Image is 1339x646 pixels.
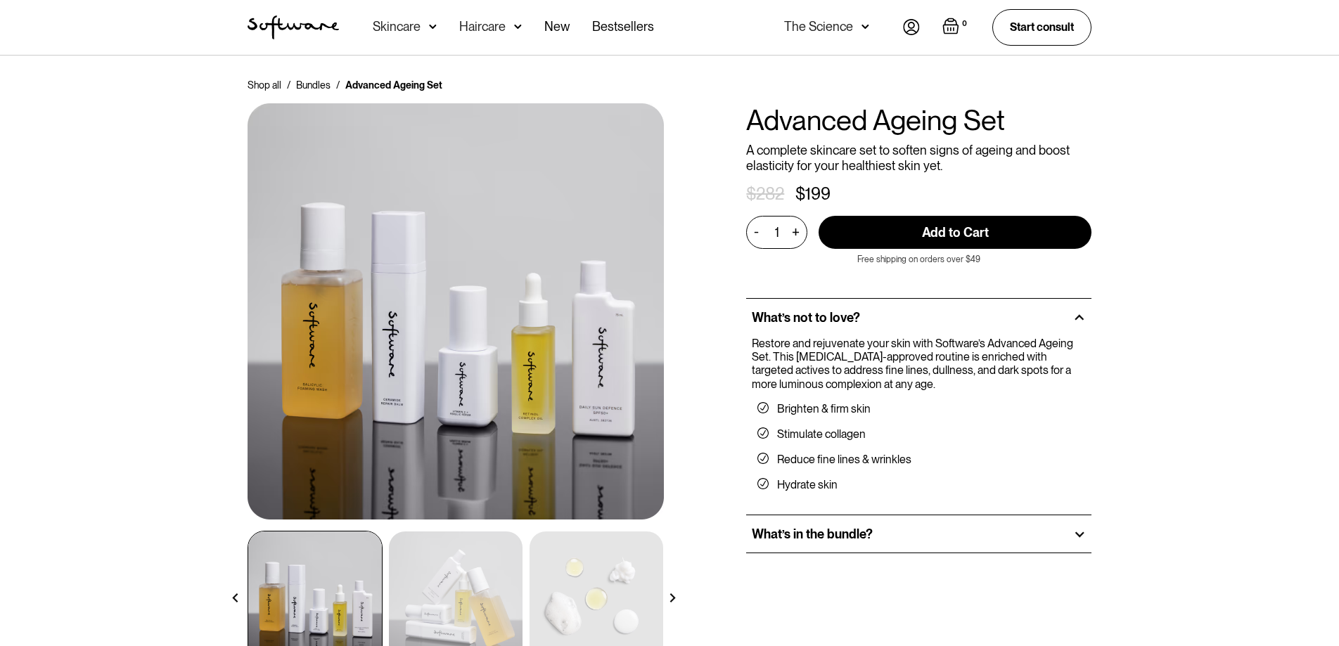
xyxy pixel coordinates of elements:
[752,310,860,325] h2: What’s not to love?
[459,20,506,34] div: Haircare
[754,224,763,240] div: -
[784,20,853,34] div: The Science
[746,103,1091,137] h1: Advanced Ageing Set
[757,478,1080,492] li: Hydrate skin
[795,184,805,205] div: $
[805,184,831,205] div: 199
[429,20,437,34] img: arrow down
[757,427,1080,441] li: Stimulate collagen
[857,254,980,264] p: Free shipping on orders over $49
[296,78,331,92] a: Bundles
[746,143,1091,173] p: A complete skincare set to soften signs of ageing and boost elasticity for your healthiest skin yet.
[336,78,340,92] div: /
[752,337,1080,391] p: Restore and rejuvenate your skin with Software’s Advanced Ageing Set. This [MEDICAL_DATA]-approve...
[757,402,1080,416] li: Brighten & firm skin
[345,78,442,92] div: Advanced Ageing Set
[287,78,290,92] div: /
[746,184,756,205] div: $
[861,20,869,34] img: arrow down
[248,78,281,92] a: Shop all
[757,453,1080,467] li: Reduce fine lines & wrinkles
[668,593,677,602] img: arrow right
[788,224,803,240] div: +
[992,9,1091,45] a: Start consult
[752,527,873,542] h2: What’s in the bundle?
[373,20,421,34] div: Skincare
[248,15,339,39] img: Software Logo
[942,18,970,37] a: Open empty cart
[819,216,1091,249] input: Add to Cart
[514,20,522,34] img: arrow down
[756,184,784,205] div: 282
[248,15,339,39] a: home
[231,593,240,602] img: arrow left
[959,18,970,30] div: 0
